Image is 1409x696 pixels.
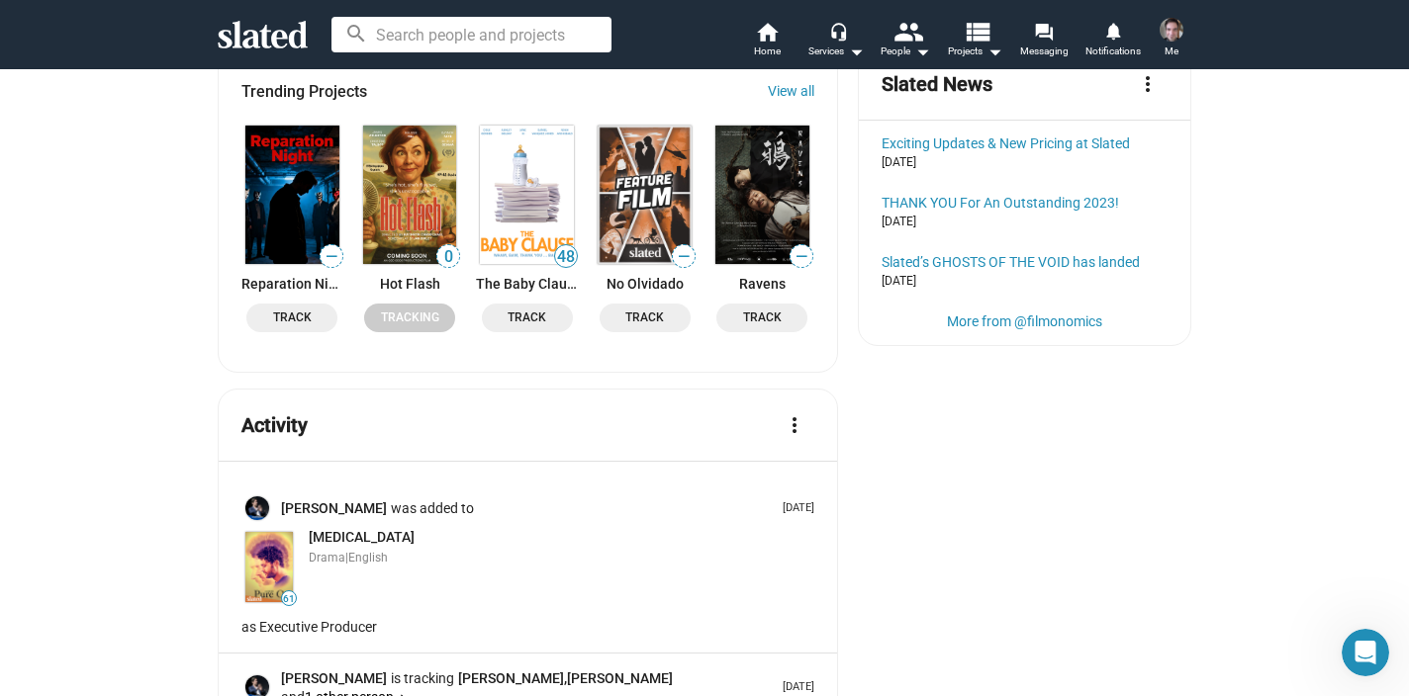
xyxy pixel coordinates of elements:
[363,126,457,264] img: Hot Flash
[871,20,940,63] button: People
[711,122,813,268] a: Ravens
[458,669,567,688] a: [PERSON_NAME],
[963,17,991,45] mat-icon: view_list
[673,247,695,266] span: —
[241,122,343,268] a: Reparation Night
[494,307,561,328] span: Track
[882,135,1168,151] a: Exciting Updates & New Pricing at Slated
[364,304,455,332] button: Tracking
[844,40,868,63] mat-icon: arrow_drop_down
[309,528,415,547] a: [MEDICAL_DATA]
[947,313,1102,329] a: More from @filmonomics
[1103,21,1122,40] mat-icon: notifications
[940,20,1009,63] button: Projects
[458,670,567,686] span: [PERSON_NAME],
[258,307,326,328] span: Track
[281,669,391,688] a: [PERSON_NAME]
[1020,40,1069,63] span: Messaging
[391,499,478,518] span: was added to
[829,22,847,40] mat-icon: headset_mic
[1148,14,1195,65] button: Ryan JohnsonMe
[711,276,813,292] a: Ravens
[555,247,577,267] span: 48
[1165,40,1178,63] span: Me
[567,669,673,688] a: [PERSON_NAME]
[881,40,930,63] div: People
[882,274,1168,290] div: [DATE]
[808,40,864,63] div: Services
[437,247,459,267] span: 0
[882,155,1168,171] div: [DATE]
[893,17,922,45] mat-icon: people
[1342,629,1389,676] iframe: Intercom live chat
[775,501,814,516] p: [DATE]
[882,254,1168,270] a: Slated’s GHOSTS OF THE VOID has landed
[983,40,1006,63] mat-icon: arrow_drop_down
[282,593,296,605] span: 61
[948,40,1002,63] span: Projects
[754,40,781,63] span: Home
[245,126,339,264] img: Reparation Night
[567,670,673,686] span: [PERSON_NAME]
[376,307,443,328] span: Tracking
[321,247,342,266] span: —
[715,126,809,264] img: Ravens
[882,215,1168,230] div: [DATE]
[600,304,691,332] button: Track
[1085,40,1141,63] span: Notifications
[791,247,812,266] span: —
[245,496,269,520] img: Stephan Paternot
[245,532,293,602] img: Pure O
[476,276,578,292] a: The Baby Clause
[480,126,574,264] img: The Baby Clause
[755,20,779,43] mat-icon: home
[482,304,573,332] button: Track
[331,17,611,52] input: Search people and projects
[732,20,801,63] a: Home
[1079,20,1148,63] a: Notifications
[309,551,345,565] span: Drama
[241,618,814,637] p: as Executive Producer
[241,81,367,102] span: Trending Projects
[348,551,388,565] span: English
[768,83,814,99] a: View all
[359,276,461,292] a: Hot Flash
[391,669,458,688] span: is tracking
[594,122,696,268] a: No Olvidado
[241,412,308,439] mat-card-title: Activity
[728,307,796,328] span: Track
[611,307,679,328] span: Track
[241,276,343,292] a: Reparation Night
[1160,18,1183,42] img: Ryan Johnson
[1034,22,1053,41] mat-icon: forum
[594,276,696,292] a: No Olvidado
[345,551,348,565] span: |
[716,304,807,332] button: Track
[476,122,578,268] a: The Baby Clause
[246,304,337,332] button: Track
[783,413,806,437] mat-icon: more_vert
[882,71,992,98] mat-card-title: Slated News
[1009,20,1079,63] a: Messaging
[801,20,871,63] button: Services
[598,126,692,264] img: No Olvidado
[281,499,391,518] a: [PERSON_NAME]
[775,680,814,695] p: [DATE]
[882,195,1168,211] a: THANK YOU For An Outstanding 2023!
[910,40,934,63] mat-icon: arrow_drop_down
[241,528,297,606] a: Pure O
[359,122,461,268] a: Hot Flash
[1136,72,1160,96] mat-icon: more_vert
[309,529,415,545] span: [MEDICAL_DATA]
